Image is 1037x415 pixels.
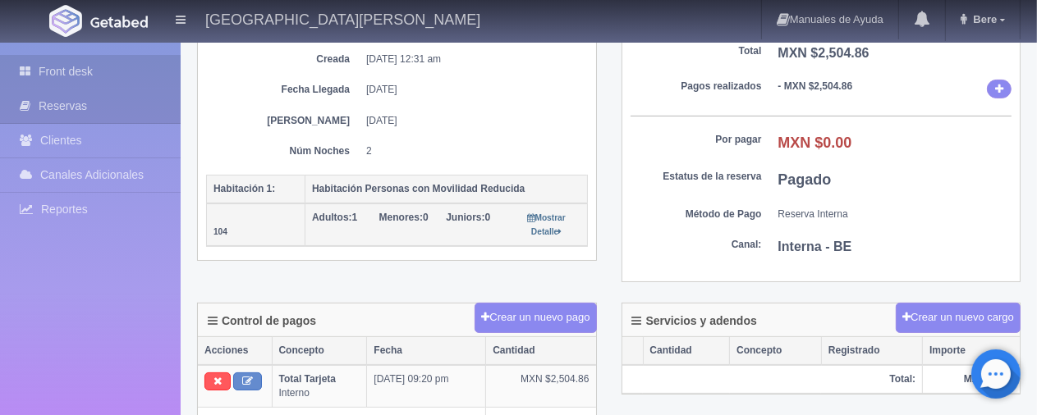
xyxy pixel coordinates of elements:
th: Habitación Personas con Movilidad Reducida [305,175,588,203]
a: Mostrar Detalle [528,212,566,237]
b: Interna - BE [778,239,852,253]
small: Mostrar Detalle [528,213,566,236]
dt: Fecha Llegada [218,83,350,97]
dt: Pagos realizados [631,80,762,93]
dd: 2 [366,144,576,158]
dd: [DATE] [366,114,576,128]
th: Cantidad [643,337,730,365]
dd: [DATE] 12:31 am [366,52,576,66]
td: [DATE] 09:20 pm [367,365,486,408]
th: Concepto [730,337,822,365]
dt: [PERSON_NAME] [218,114,350,128]
dt: Total [631,44,762,58]
th: MXN $0.00 [923,365,1020,394]
td: Interno [272,365,367,408]
button: Crear un nuevo pago [475,303,596,333]
h4: Servicios y adendos [632,315,757,327]
b: - MXN $2,504.86 [778,80,853,92]
strong: Menores: [379,212,423,223]
dt: Núm Noches [218,144,350,158]
dt: Por pagar [631,133,762,147]
th: Acciones [198,337,272,365]
span: Bere [969,13,997,25]
dd: Reserva Interna [778,207,1012,221]
th: Concepto [272,337,367,365]
b: Habitación 1: [213,183,275,194]
dd: [DATE] [366,83,576,97]
h4: [GEOGRAPHIC_DATA][PERSON_NAME] [205,8,480,29]
dt: Método de Pago [631,207,762,221]
h4: Control de pagos [208,315,316,327]
span: 1 [312,212,357,223]
strong: Adultos: [312,212,352,223]
strong: Juniors: [446,212,484,223]
b: MXN $2,504.86 [778,46,870,60]
img: Getabed [49,5,82,37]
b: Pagado [778,171,832,188]
span: 0 [446,212,490,223]
th: Importe [923,337,1020,365]
dt: Canal: [631,238,762,252]
th: Registrado [821,337,922,365]
b: Total Tarjeta [279,373,337,385]
th: Total: [622,365,923,394]
small: 104 [213,227,227,236]
dt: Estatus de la reserva [631,170,762,184]
dt: Creada [218,52,350,66]
th: Cantidad [486,337,596,365]
button: Crear un nuevo cargo [896,303,1021,333]
td: MXN $2,504.86 [486,365,596,408]
th: Fecha [367,337,486,365]
img: Getabed [90,16,148,28]
b: MXN $0.00 [778,135,852,151]
span: 0 [379,212,429,223]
